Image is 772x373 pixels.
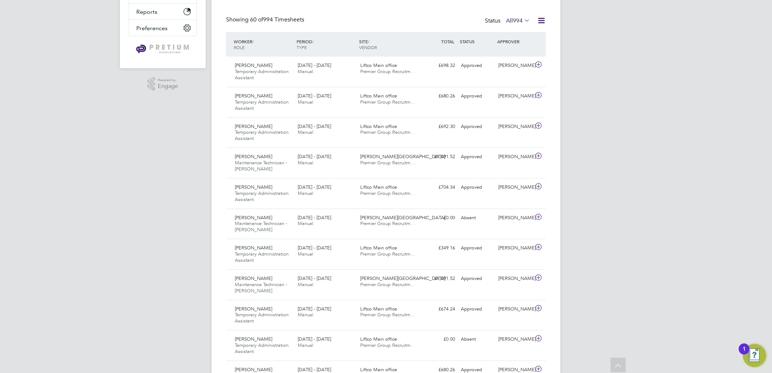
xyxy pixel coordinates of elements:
span: [DATE] - [DATE] [298,336,331,342]
div: Approved [458,242,496,254]
div: [PERSON_NAME] [496,333,534,345]
span: Manual [298,342,313,348]
button: Preferences [129,20,197,36]
div: [PERSON_NAME] [496,273,534,285]
span: Liftco Main office [361,93,397,99]
img: pretium-logo-retina.png [134,44,191,55]
span: Maintenance Technician - [PERSON_NAME] [235,281,287,294]
span: Engage [158,83,178,89]
span: [PERSON_NAME] [235,306,272,312]
div: WORKER [232,35,295,54]
div: £0.00 [420,333,458,345]
span: [PERSON_NAME][GEOGRAPHIC_DATA] [361,275,446,281]
div: £1,091.52 [420,273,458,285]
a: Powered byEngage [148,77,178,91]
span: / [312,39,314,44]
a: Go to home page [129,44,197,55]
div: Status [485,16,531,26]
span: Premier Group Recruitm… [361,281,415,288]
div: Approved [458,151,496,163]
div: [PERSON_NAME] [496,181,534,193]
span: 994 [513,17,523,24]
div: Absent [458,333,496,345]
span: Preferences [136,25,168,32]
div: SITE [358,35,421,54]
span: / [368,39,370,44]
span: Premier Group Recruitm… [361,190,415,196]
span: Liftco Main office [361,123,397,129]
span: [PERSON_NAME] [235,153,272,160]
span: Manual [298,99,313,105]
span: TOTAL [441,39,454,44]
span: Temporary Administration Assistant [235,68,289,81]
span: Maintenance Technician - [PERSON_NAME] [235,220,287,233]
span: VENDOR [359,44,377,50]
div: APPROVER [496,35,534,48]
span: [PERSON_NAME] [235,336,272,342]
span: [DATE] - [DATE] [298,214,331,221]
span: Manual [298,281,313,288]
div: [PERSON_NAME] [496,242,534,254]
div: £698.32 [420,60,458,72]
div: [PERSON_NAME] [496,60,534,72]
span: [DATE] - [DATE] [298,123,331,129]
span: Manual [298,251,313,257]
span: Manual [298,68,313,75]
div: Approved [458,60,496,72]
div: £692.30 [420,121,458,133]
span: [PERSON_NAME] [235,123,272,129]
div: 1 [743,349,746,358]
span: [DATE] - [DATE] [298,275,331,281]
span: [PERSON_NAME] [235,184,272,190]
span: Premier Group Recruitm… [361,99,415,105]
span: [DATE] - [DATE] [298,153,331,160]
span: Liftco Main office [361,366,397,373]
span: [DATE] - [DATE] [298,62,331,68]
button: Open Resource Center, 1 new notification [743,344,766,367]
div: Approved [458,121,496,133]
span: Premier Group Recruitm… [361,251,415,257]
div: £0.00 [420,212,458,224]
span: [DATE] - [DATE] [298,93,331,99]
span: Temporary Administration Assistant [235,312,289,324]
div: Showing [226,16,306,24]
span: Powered by [158,77,178,83]
span: Premier Group Recruitm… [361,160,415,166]
span: Premier Group Recruitm… [361,342,415,348]
span: ROLE [234,44,245,50]
span: [DATE] - [DATE] [298,184,331,190]
span: Temporary Administration Assistant [235,342,289,354]
span: Liftco Main office [361,245,397,251]
div: £674.24 [420,303,458,315]
span: Reports [136,8,157,15]
div: £349.16 [420,242,458,254]
div: [PERSON_NAME] [496,90,534,102]
span: [PERSON_NAME] [235,62,272,68]
label: All [506,17,530,24]
span: Temporary Administration Assistant [235,99,289,111]
div: Absent [458,212,496,224]
span: Premier Group Recruitm… [361,129,415,135]
span: Liftco Main office [361,306,397,312]
span: Premier Group Recruitm… [361,220,415,226]
div: [PERSON_NAME] [496,151,534,163]
div: PERIOD [295,35,358,54]
span: [PERSON_NAME] [235,366,272,373]
div: [PERSON_NAME] [496,121,534,133]
span: [PERSON_NAME] [235,93,272,99]
span: 60 of [250,16,263,23]
span: Liftco Main office [361,184,397,190]
div: Approved [458,273,496,285]
div: £1,091.52 [420,151,458,163]
span: Manual [298,312,313,318]
div: STATUS [458,35,496,48]
span: Manual [298,129,313,135]
span: [PERSON_NAME] [235,275,272,281]
span: Manual [298,190,313,196]
span: [PERSON_NAME] [235,245,272,251]
div: Approved [458,303,496,315]
div: £680.26 [420,90,458,102]
div: Approved [458,90,496,102]
span: Temporary Administration Assistant [235,129,289,141]
span: [PERSON_NAME] [235,214,272,221]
